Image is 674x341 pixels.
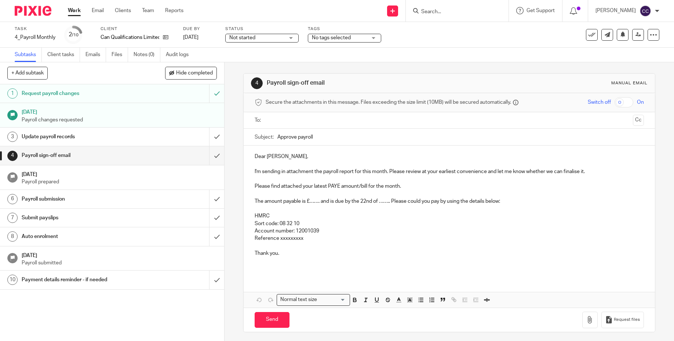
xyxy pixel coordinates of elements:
[142,7,154,14] a: Team
[22,212,142,223] h1: Submit payslips
[527,8,555,13] span: Get Support
[72,33,79,37] small: /10
[7,88,18,99] div: 1
[115,7,131,14] a: Clients
[7,132,18,142] div: 3
[277,294,350,305] div: Search for option
[22,116,217,124] p: Payroll changes requested
[637,99,644,106] span: On
[7,231,18,242] div: 8
[7,67,48,79] button: + Add subtask
[165,7,183,14] a: Reports
[601,312,644,328] button: Request files
[15,6,51,16] img: Pixie
[22,274,142,285] h1: Payment details reminder - if needed
[255,235,644,242] p: Reference xxxxxxxxx
[7,194,18,204] div: 6
[183,26,216,32] label: Due by
[319,296,346,304] input: Search for option
[47,48,80,62] a: Client tasks
[255,212,644,220] p: HMRC
[69,30,79,39] div: 2
[255,133,274,141] label: Subject:
[251,77,263,89] div: 4
[225,26,299,32] label: Status
[312,35,351,40] span: No tags selected
[308,26,381,32] label: Tags
[22,250,217,259] h1: [DATE]
[101,26,174,32] label: Client
[640,5,651,17] img: svg%3E
[22,259,217,267] p: Payroll submitted
[134,48,160,62] a: Notes (0)
[588,99,611,106] span: Switch off
[101,34,159,41] p: Can Qualifications Limited
[420,9,487,15] input: Search
[267,79,465,87] h1: Payroll sign-off email
[266,99,511,106] span: Secure the attachments in this message. Files exceeding the size limit (10MB) will be secured aut...
[176,70,213,76] span: Hide completed
[22,131,142,142] h1: Update payroll records
[633,115,644,126] button: Cc
[92,7,104,14] a: Email
[183,35,198,40] span: [DATE]
[22,194,142,205] h1: Payroll submission
[614,317,640,323] span: Request files
[255,183,644,190] p: Please find attached your latest PAYE amount/bill for the month.
[7,275,18,285] div: 10
[22,178,217,186] p: Payroll prepared
[22,107,217,116] h1: [DATE]
[15,48,42,62] a: Subtasks
[255,250,644,257] p: Thank you.
[22,150,142,161] h1: Payroll sign-off email
[112,48,128,62] a: Files
[7,151,18,161] div: 4
[68,7,81,14] a: Work
[255,220,644,227] p: Sort code: 08 32 10
[255,117,263,124] label: To:
[255,227,644,235] p: Account number: 12001039
[22,88,142,99] h1: Request payroll changes
[165,67,217,79] button: Hide completed
[229,35,255,40] span: Not started
[255,168,644,175] p: I'm sending in attachment the payroll report for this month. Please review at your earliest conve...
[85,48,106,62] a: Emails
[255,153,644,160] p: Dear [PERSON_NAME],
[255,198,644,205] p: The amount payable is £……. and is due by the 22nd of …….. Please could you pay by using the detai...
[595,7,636,14] p: [PERSON_NAME]
[255,312,289,328] input: Send
[15,26,55,32] label: Task
[22,231,142,242] h1: Auto enrolment
[15,34,55,41] div: 4_Payroll Monthly
[22,169,217,178] h1: [DATE]
[278,296,318,304] span: Normal text size
[611,80,648,86] div: Manual email
[7,213,18,223] div: 7
[166,48,194,62] a: Audit logs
